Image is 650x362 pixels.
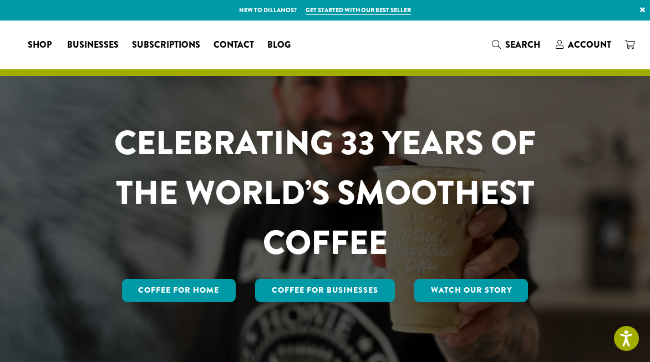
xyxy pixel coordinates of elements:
a: Shop [21,36,60,54]
span: Search [505,38,540,51]
a: Get started with our best seller [306,6,411,15]
a: Coffee For Businesses [255,279,395,302]
a: Coffee for Home [122,279,236,302]
span: Shop [28,38,52,52]
a: Watch Our Story [414,279,529,302]
a: Search [485,35,549,54]
span: Contact [214,38,254,52]
span: Blog [267,38,291,52]
h1: CELEBRATING 33 YEARS OF THE WORLD’S SMOOTHEST COFFEE [88,118,563,268]
span: Businesses [67,38,119,52]
span: Subscriptions [132,38,200,52]
span: Account [568,38,611,51]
